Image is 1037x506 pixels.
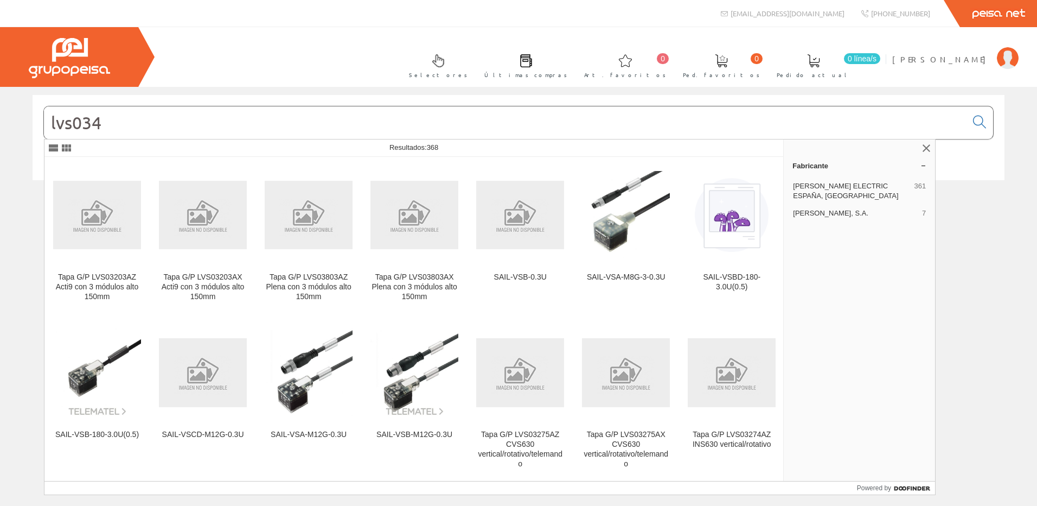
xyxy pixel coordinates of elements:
img: SAIL-VSB-180-3.0U(0.5) [53,328,141,416]
a: Tapa G/P LVS03203AX Acti9 con 3 módulos alto 150mm Tapa G/P LVS03203AX Acti9 con 3 módulos alto 1... [150,157,255,314]
a: Tapa G/P LVS03803AX Plena con 3 módulos alto 150mm Tapa G/P LVS03803AX Plena con 3 módulos alto 1... [362,157,467,314]
div: Tapa G/P LVS03203AX Acti9 con 3 módulos alto 150mm [159,273,247,302]
span: Resultados: [389,143,438,151]
span: Selectores [409,69,468,80]
a: Tapa G/P LVS03274AZ INS630 vertical/rotativo Tapa G/P LVS03274AZ INS630 vertical/rotativo [679,315,784,482]
a: Tapa G/P LVS03275AX CVS630 vertical/rotativo/telemando Tapa G/P LVS03275AX CVS630 vertical/rotati... [573,315,678,482]
a: SAIL-VSA-M12G-0.3U SAIL-VSA-M12G-0.3U [256,315,361,482]
a: [PERSON_NAME] [892,45,1019,55]
span: [PERSON_NAME], S.A. [793,208,918,218]
img: Tapa G/P LVS03203AZ Acti9 con 3 módulos alto 150mm [53,181,141,250]
span: 0 [657,53,669,64]
div: Tapa G/P LVS03803AZ Plena con 3 módulos alto 150mm [265,273,353,302]
img: Tapa G/P LVS03275AZ CVS630 vertical/rotativo/telemando [476,338,564,407]
a: Fabricante [784,157,935,174]
div: SAIL-VSA-M12G-0.3U [265,430,353,440]
img: SAIL-VSA-M12G-0.3U [265,328,353,416]
img: Tapa G/P LVS03803AZ Plena con 3 módulos alto 150mm [265,181,353,250]
a: Powered by [857,482,936,495]
a: Tapa G/P LVS03803AZ Plena con 3 módulos alto 150mm Tapa G/P LVS03803AZ Plena con 3 módulos alto 1... [256,157,361,314]
div: SAIL-VSA-M8G-3-0.3U [582,273,670,282]
img: SAIL-VSBD-180-3.0U(0.5) [688,171,776,259]
div: SAIL-VSBD-180-3.0U(0.5) [688,273,776,292]
div: Tapa G/P LVS03274AZ INS630 vertical/rotativo [688,430,776,450]
img: SAIL-VSB-M12G-0.3U [370,328,458,416]
a: Tapa G/P LVS03275AZ CVS630 vertical/rotativo/telemando Tapa G/P LVS03275AZ CVS630 vertical/rotati... [468,315,573,482]
img: Tapa G/P LVS03275AX CVS630 vertical/rotativo/telemando [582,338,670,407]
a: SAIL-VSB-180-3.0U(0.5) SAIL-VSB-180-3.0U(0.5) [44,315,150,482]
img: SAIL-VSCD-M12G-0.3U [159,338,247,407]
span: Ped. favoritos [683,69,760,80]
a: SAIL-VSB-M12G-0.3U SAIL-VSB-M12G-0.3U [362,315,467,482]
div: Tapa G/P LVS03275AX CVS630 vertical/rotativo/telemando [582,430,670,469]
img: Tapa G/P LVS03803AX Plena con 3 módulos alto 150mm [370,181,458,250]
img: Tapa G/P LVS03203AX Acti9 con 3 módulos alto 150mm [159,181,247,250]
span: 361 [914,181,926,201]
span: [PHONE_NUMBER] [871,9,930,18]
span: [PERSON_NAME] ELECTRIC ESPAÑA, [GEOGRAPHIC_DATA] [793,181,910,201]
span: 0 [751,53,763,64]
span: Art. favoritos [584,69,666,80]
img: Grupo Peisa [29,38,110,78]
span: Últimas compras [484,69,567,80]
div: SAIL-VSCD-M12G-0.3U [159,430,247,440]
img: Tapa G/P LVS03274AZ INS630 vertical/rotativo [688,338,776,407]
img: SAIL-VSA-M8G-3-0.3U [582,171,670,259]
div: Tapa G/P LVS03803AX Plena con 3 módulos alto 150mm [370,273,458,302]
a: SAIL-VSBD-180-3.0U(0.5) SAIL-VSBD-180-3.0U(0.5) [679,157,784,314]
span: Powered by [857,483,891,493]
div: Tapa G/P LVS03203AZ Acti9 con 3 módulos alto 150mm [53,273,141,302]
span: 0 línea/s [844,53,880,64]
div: SAIL-VSB-0.3U [476,273,564,282]
span: Pedido actual [777,69,850,80]
a: Selectores [398,45,473,85]
div: © Grupo Peisa [33,194,1004,203]
a: Últimas compras [473,45,573,85]
span: 368 [427,143,439,151]
span: [EMAIL_ADDRESS][DOMAIN_NAME] [731,9,844,18]
input: Buscar... [44,106,966,139]
a: Tapa G/P LVS03203AZ Acti9 con 3 módulos alto 150mm Tapa G/P LVS03203AZ Acti9 con 3 módulos alto 1... [44,157,150,314]
a: SAIL-VSCD-M12G-0.3U SAIL-VSCD-M12G-0.3U [150,315,255,482]
div: SAIL-VSB-180-3.0U(0.5) [53,430,141,440]
span: [PERSON_NAME] [892,54,991,65]
div: Tapa G/P LVS03275AZ CVS630 vertical/rotativo/telemando [476,430,564,469]
a: SAIL-VSB-0.3U SAIL-VSB-0.3U [468,157,573,314]
span: 7 [922,208,926,218]
a: SAIL-VSA-M8G-3-0.3U SAIL-VSA-M8G-3-0.3U [573,157,678,314]
div: SAIL-VSB-M12G-0.3U [370,430,458,440]
img: SAIL-VSB-0.3U [476,181,564,250]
